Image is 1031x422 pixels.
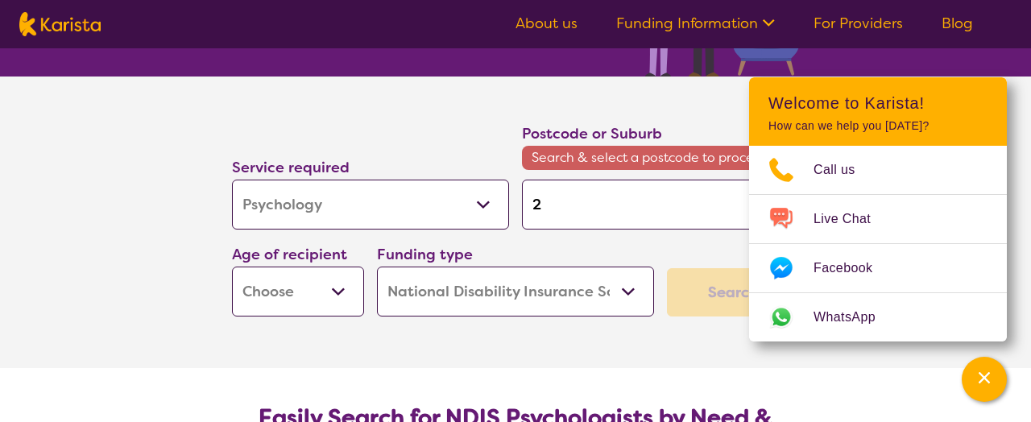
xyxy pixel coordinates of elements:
[616,14,775,33] a: Funding Information
[749,146,1007,341] ul: Choose channel
[522,124,662,143] label: Postcode or Suburb
[232,245,347,264] label: Age of recipient
[814,14,903,33] a: For Providers
[232,158,350,177] label: Service required
[768,93,988,113] h2: Welcome to Karista!
[814,305,895,329] span: WhatsApp
[962,357,1007,402] button: Channel Menu
[768,119,988,133] p: How can we help you [DATE]?
[814,256,892,280] span: Facebook
[749,293,1007,341] a: Web link opens in a new tab.
[749,77,1007,341] div: Channel Menu
[522,146,799,170] span: Search & select a postcode to proceed
[814,207,890,231] span: Live Chat
[377,245,473,264] label: Funding type
[814,158,875,182] span: Call us
[19,12,101,36] img: Karista logo
[522,180,799,230] input: Type
[515,14,578,33] a: About us
[942,14,973,33] a: Blog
